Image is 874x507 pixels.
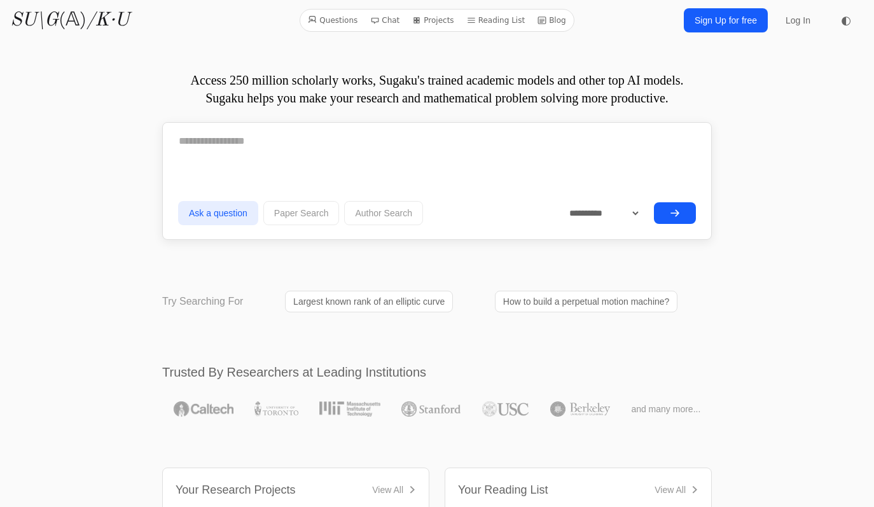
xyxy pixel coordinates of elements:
a: Questions [303,12,363,29]
i: /K·U [87,11,129,30]
button: Author Search [344,201,423,225]
button: Paper Search [263,201,340,225]
img: USC [482,401,529,417]
a: SU\G(𝔸)/K·U [10,9,129,32]
a: Reading List [462,12,531,29]
button: Ask a question [178,201,258,225]
div: View All [655,483,686,496]
p: Try Searching For [162,294,243,309]
img: Stanford [401,401,461,417]
img: Caltech [174,401,233,417]
i: SU\G [10,11,59,30]
img: UC Berkeley [550,401,610,417]
span: and many more... [631,403,700,415]
a: How to build a perpetual motion machine? [495,291,678,312]
a: Chat [365,12,405,29]
a: Projects [407,12,459,29]
div: Your Research Projects [176,481,295,499]
span: ◐ [841,15,851,26]
a: Log In [778,9,818,32]
a: Largest known rank of an elliptic curve [285,291,453,312]
a: Sign Up for free [684,8,768,32]
img: University of Toronto [254,401,298,417]
a: View All [655,483,698,496]
div: View All [372,483,403,496]
p: Access 250 million scholarly works, Sugaku's trained academic models and other top AI models. Sug... [162,71,712,107]
button: ◐ [833,8,859,33]
a: Blog [532,12,571,29]
h2: Trusted By Researchers at Leading Institutions [162,363,712,381]
div: Your Reading List [458,481,548,499]
a: View All [372,483,416,496]
img: MIT [319,401,380,417]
